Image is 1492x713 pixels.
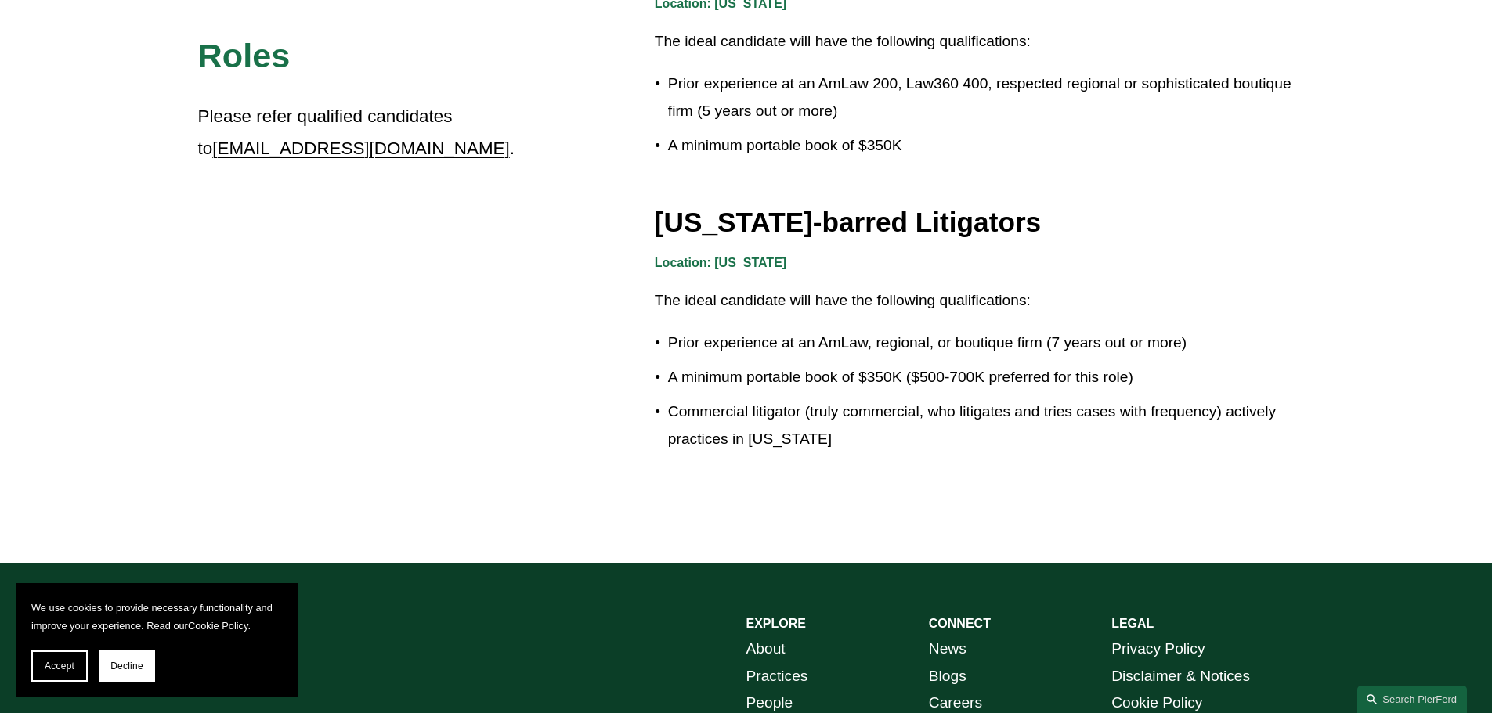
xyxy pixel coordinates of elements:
p: Please refer qualified candidates to . [198,101,518,164]
a: Cookie Policy [188,620,248,632]
strong: EXPLORE [746,617,806,630]
p: Prior experience at an AmLaw 200, Law360 400, respected regional or sophisticated boutique firm (... [668,70,1295,124]
button: Decline [99,650,155,682]
p: Commercial litigator (truly commercial, who litigates and tries cases with frequency) actively pr... [668,398,1295,452]
strong: LEGAL [1111,617,1154,630]
p: The ideal candidate will have the following qualifications: [655,28,1295,56]
strong: CONNECT [929,617,991,630]
h3: [US_STATE]-barred Litigators [655,205,1295,239]
a: News [929,636,966,663]
a: Disclaimer & Notices [1111,663,1250,690]
button: Accept [31,650,88,682]
a: About [746,636,786,663]
strong: Location: [US_STATE] [655,256,786,269]
a: Blogs [929,663,966,690]
a: Search this site [1357,686,1467,713]
span: Decline [110,661,143,672]
p: A minimum portable book of $350K [668,132,1295,160]
span: Accept [45,661,74,672]
p: We use cookies to provide necessary functionality and improve your experience. Read our . [31,599,282,635]
a: [EMAIL_ADDRESS][DOMAIN_NAME] [212,139,509,158]
a: Privacy Policy [1111,636,1205,663]
a: Practices [746,663,808,690]
p: A minimum portable book of $350K ($500-700K preferred for this role) [668,364,1295,391]
section: Cookie banner [16,583,298,697]
span: Roles [198,37,291,74]
p: The ideal candidate will have the following qualifications: [655,287,1295,315]
p: Prior experience at an AmLaw, regional, or boutique firm (7 years out or more) [668,329,1295,357]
